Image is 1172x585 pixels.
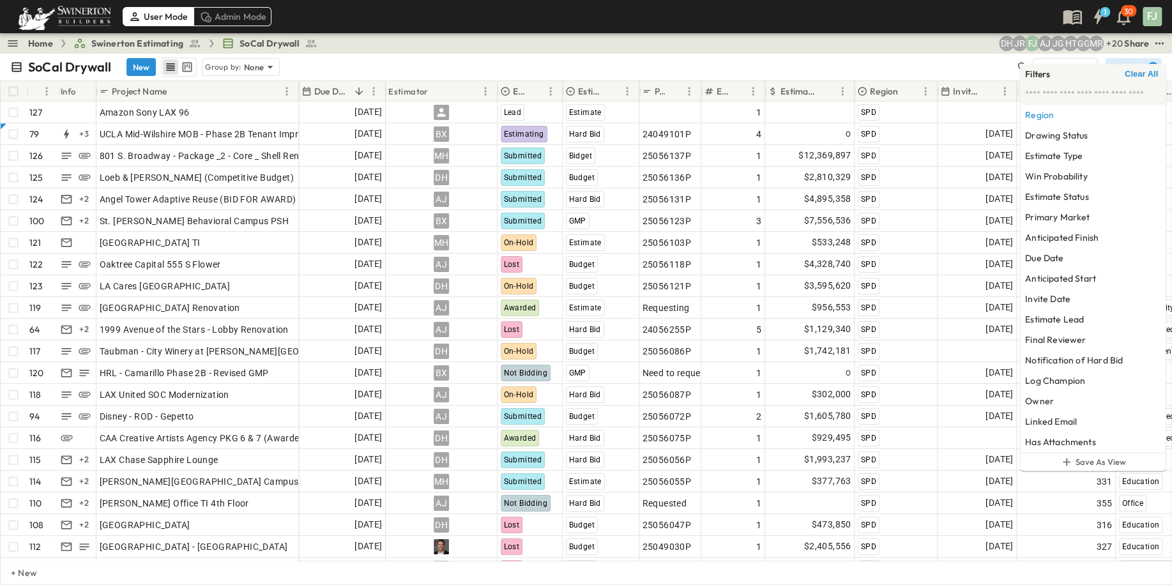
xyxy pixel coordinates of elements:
span: SPD [861,173,876,182]
span: 1 [756,453,761,466]
span: [DATE] [986,278,1013,293]
div: + 3 [77,126,92,142]
a: Home [28,37,53,50]
span: Awarded [504,434,537,443]
span: Estimate [569,303,602,312]
span: SPD [861,477,876,486]
p: 121 [29,236,42,249]
button: Menu [835,84,850,99]
span: [DATE] [354,387,382,402]
h6: Filters [1025,68,1050,80]
span: 25056118P [643,258,692,271]
p: 120 [29,367,44,379]
span: 1 [756,301,761,314]
span: Loeb & [PERSON_NAME] (Competitive Budget) [100,171,294,184]
div: Jorge Garcia (jorgarcia@swinerton.com) [1050,36,1065,51]
span: SPD [861,195,876,204]
div: table view [161,57,197,77]
span: [DATE] [354,278,382,293]
button: Menu [681,84,697,99]
button: Menu [543,84,558,99]
span: Submitted [504,477,542,486]
span: [DATE] [354,257,382,271]
div: AJ [434,496,449,511]
span: [DATE] [986,148,1013,163]
span: Estimating [504,130,544,139]
nav: breadcrumbs [28,37,325,50]
span: Oaktree Capital 555 S Flower [100,258,221,271]
span: [GEOGRAPHIC_DATA] TI [100,236,201,249]
span: Submitted [504,217,542,225]
h6: Estimate Type [1025,149,1083,162]
span: [DATE] [354,322,382,337]
span: SPD [861,130,876,139]
button: Menu [39,84,54,99]
span: [DATE] [986,452,1013,467]
button: 1 [1085,5,1111,28]
span: 4 [756,128,761,141]
button: Menu [620,84,635,99]
span: SPD [861,455,876,464]
span: 25056056P [643,453,692,466]
span: [GEOGRAPHIC_DATA] Renovation [100,301,240,314]
h6: Notification of Hard Bid [1025,354,1123,367]
span: [DATE] [986,365,1013,380]
h6: Invite Date [1025,292,1070,305]
div: AJ [434,387,449,402]
button: Sort [821,84,835,98]
button: New [126,58,156,76]
p: 122 [29,258,43,271]
span: Clear All [1125,69,1158,79]
span: 3 [756,215,761,227]
span: $3,595,620 [804,278,851,293]
span: [DATE] [986,235,1013,250]
p: 118 [29,388,42,401]
span: LA Cares [GEOGRAPHIC_DATA] [100,280,230,292]
span: 1 [756,367,761,379]
span: 25056086P [643,345,692,358]
span: [DATE] [354,474,382,489]
span: [DATE] [354,496,382,510]
div: DH [434,278,449,294]
span: [DATE] [986,496,1013,510]
div: + 2 [77,452,92,467]
div: Daryll Hayward (daryll.hayward@swinerton.com) [999,36,1014,51]
p: Estimate Status [513,85,526,98]
span: SPD [861,434,876,443]
div: + 2 [77,192,92,207]
span: $533,248 [811,235,851,250]
p: 119 [29,301,42,314]
span: Hard Bid [569,455,601,464]
span: [DATE] [354,148,382,163]
span: 25056072P [643,410,692,423]
span: 25056103P [643,236,692,249]
span: LAX Chase Sapphire Lounge [100,453,218,466]
span: 2 [756,410,761,423]
a: Swinerton Estimating [73,37,201,50]
button: Menu [997,84,1012,99]
div: Info [58,81,96,102]
span: Submitted [504,195,542,204]
div: 0 [766,124,854,144]
span: 24056255P [643,323,692,336]
button: Menu [745,84,761,99]
div: # [26,81,58,102]
span: Budget [569,260,595,269]
span: Taubman - City Winery at [PERSON_NAME][GEOGRAPHIC_DATA] [100,345,369,358]
h6: Anticipated Start [1025,272,1096,285]
span: 1 [756,432,761,444]
p: Estimate Type [578,85,603,98]
span: [DATE] [354,452,382,467]
p: 117 [29,345,41,358]
span: SPD [861,151,876,160]
span: SoCal Drywall [240,37,300,50]
p: 116 [29,432,42,444]
span: Estimate [569,238,602,247]
p: 125 [29,171,43,184]
span: $4,328,740 [804,257,851,271]
span: 1 [756,106,761,119]
span: Bidget [569,151,592,160]
span: Lost [504,325,520,334]
span: St. [PERSON_NAME] Behavioral Campus PSH [100,215,289,227]
div: 0 [766,363,854,383]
